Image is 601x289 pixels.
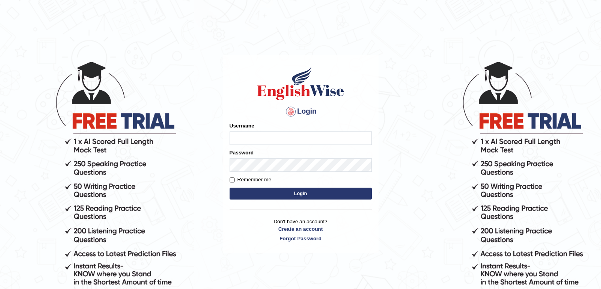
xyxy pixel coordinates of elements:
input: Remember me [230,177,235,183]
label: Remember me [230,176,271,184]
label: Password [230,149,254,156]
h4: Login [230,105,372,118]
a: Create an account [230,225,372,233]
img: Logo of English Wise sign in for intelligent practice with AI [256,66,346,101]
p: Don't have an account? [230,218,372,242]
button: Login [230,188,372,200]
label: Username [230,122,254,129]
a: Forgot Password [230,235,372,242]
